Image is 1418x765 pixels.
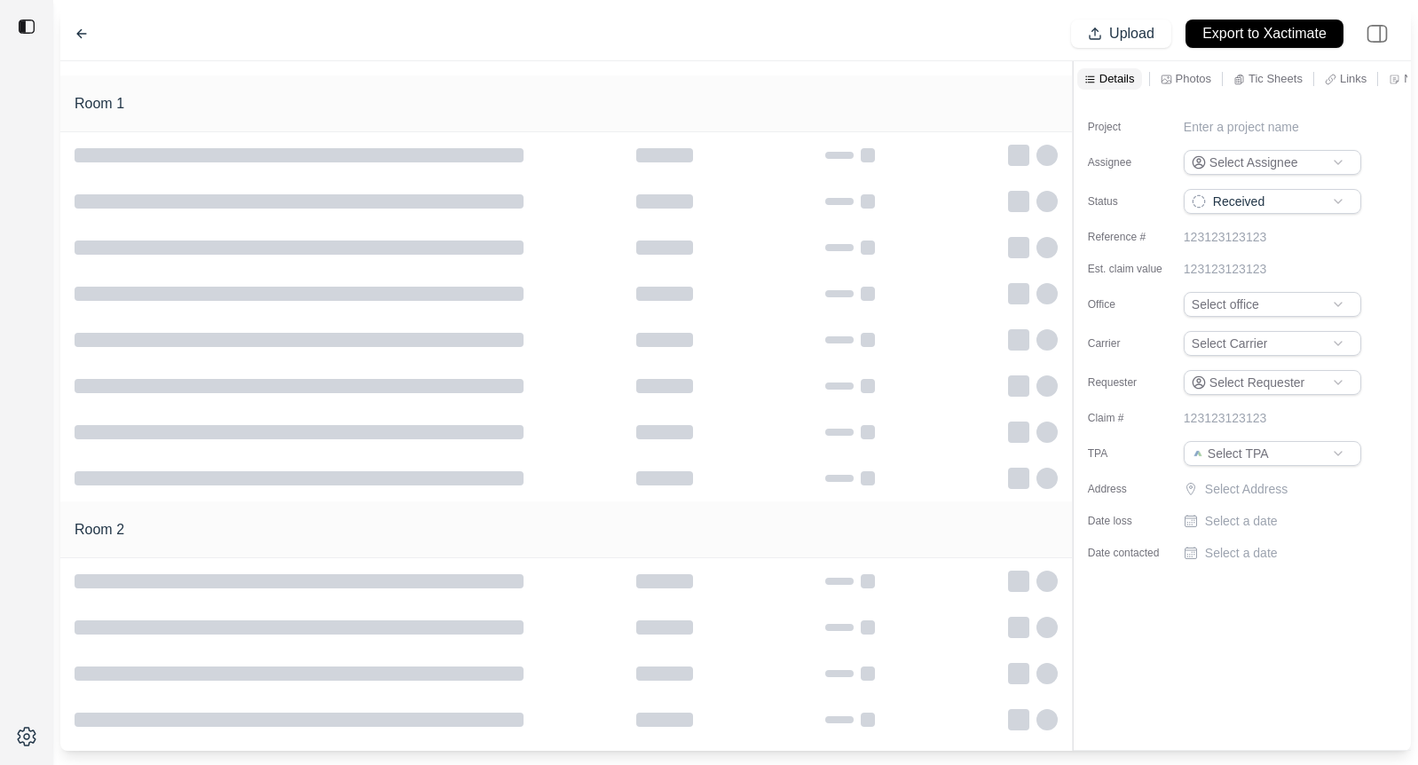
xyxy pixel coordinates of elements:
[1184,409,1266,427] p: 123123123123
[1184,228,1266,246] p: 123123123123
[1109,24,1154,44] p: Upload
[1071,20,1171,48] button: Upload
[18,18,35,35] img: toggle sidebar
[1186,20,1343,48] button: Export to Xactimate
[1249,71,1303,86] p: Tic Sheets
[1088,262,1177,276] label: Est. claim value
[1088,411,1177,425] label: Claim #
[75,519,124,540] h1: Room 2
[1088,336,1177,351] label: Carrier
[75,93,124,114] h1: Room 1
[1088,120,1177,134] label: Project
[1088,297,1177,312] label: Office
[1358,14,1397,53] img: right-panel.svg
[1184,260,1266,278] p: 123123123123
[1340,71,1367,86] p: Links
[1088,514,1177,528] label: Date loss
[1099,71,1135,86] p: Details
[1088,230,1177,244] label: Reference #
[1088,546,1177,560] label: Date contacted
[1088,375,1177,390] label: Requester
[1176,71,1211,86] p: Photos
[1202,24,1327,44] p: Export to Xactimate
[1088,482,1177,496] label: Address
[1088,446,1177,461] label: TPA
[1088,155,1177,170] label: Assignee
[1088,194,1177,209] label: Status
[1205,544,1278,562] p: Select a date
[1205,480,1365,498] p: Select Address
[1205,512,1278,530] p: Select a date
[1184,118,1299,136] p: Enter a project name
